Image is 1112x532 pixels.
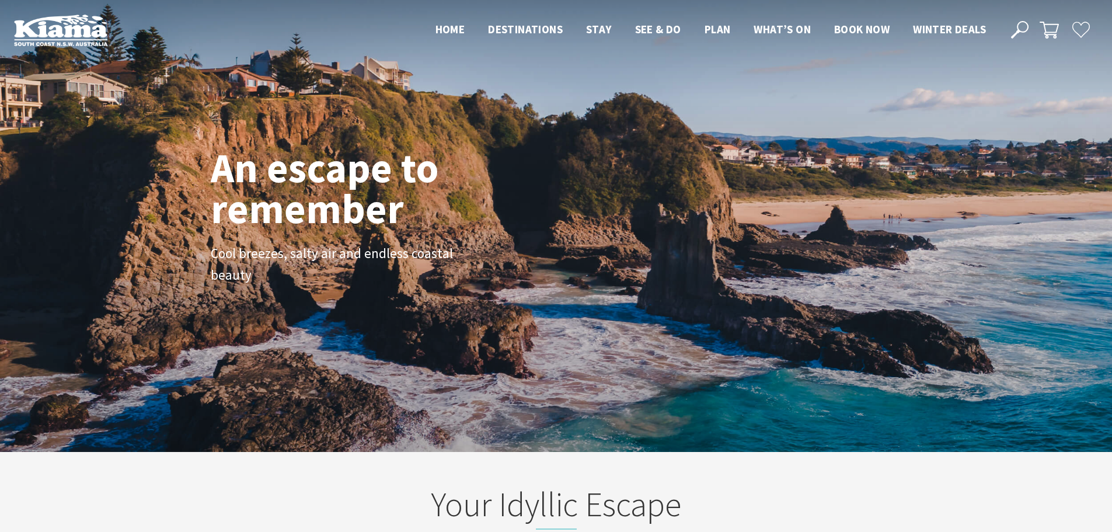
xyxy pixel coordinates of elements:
span: Stay [586,22,612,36]
p: Cool breezes, salty air and endless coastal beauty [211,243,473,286]
span: Plan [705,22,731,36]
span: Home [435,22,465,36]
h1: An escape to remember [211,147,532,229]
img: Kiama Logo [14,14,107,46]
span: See & Do [635,22,681,36]
span: What’s On [754,22,811,36]
span: Book now [834,22,890,36]
nav: Main Menu [424,20,998,40]
span: Winter Deals [913,22,986,36]
h2: Your Idyllic Escape [327,484,785,530]
span: Destinations [488,22,563,36]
